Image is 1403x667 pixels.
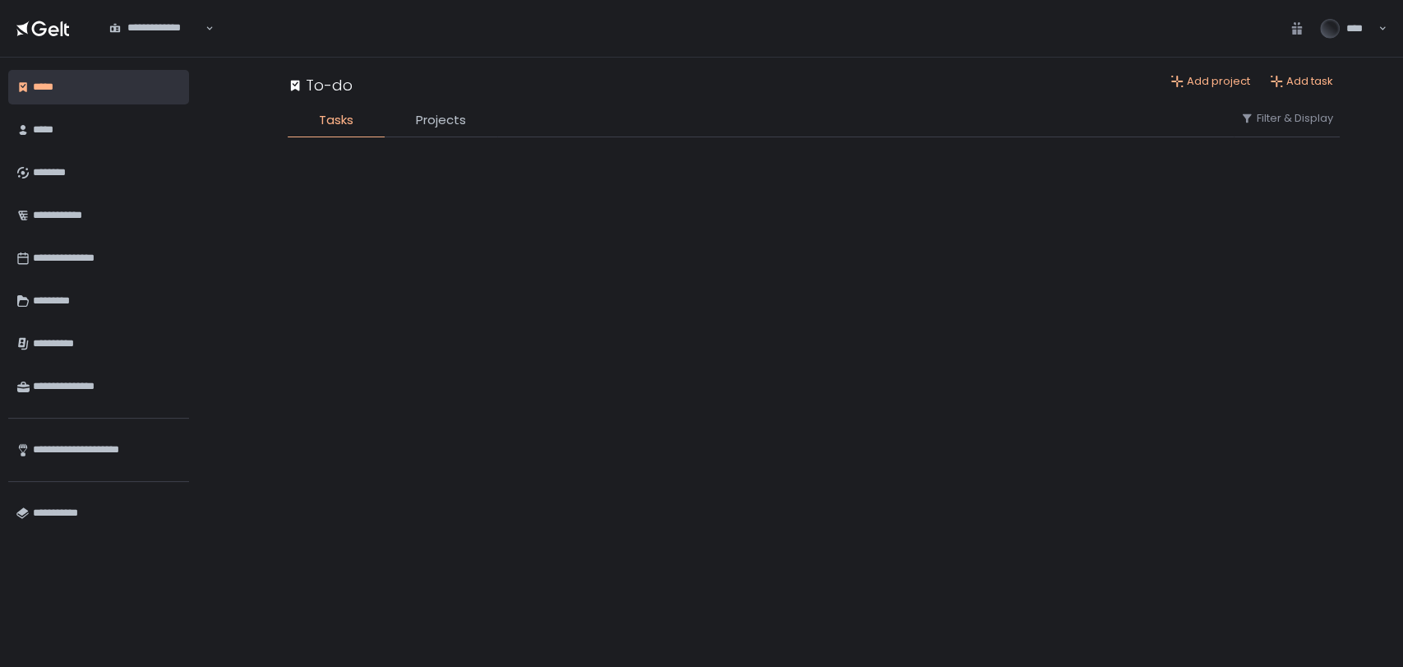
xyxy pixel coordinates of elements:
[1270,74,1333,89] button: Add task
[1170,74,1250,89] button: Add project
[416,111,466,130] span: Projects
[288,74,353,96] div: To-do
[99,12,214,46] div: Search for option
[319,111,353,130] span: Tasks
[109,35,204,52] input: Search for option
[1240,111,1333,126] button: Filter & Display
